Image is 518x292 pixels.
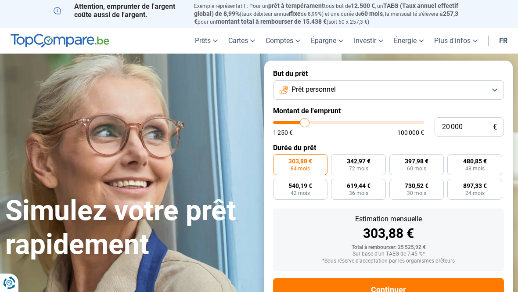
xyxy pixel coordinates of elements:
a: Cartes [223,28,260,54]
div: Total à rembourser: 25 525,92 € [280,245,497,251]
p: Exemple représentatif : Pour un tous but de , un (taux débiteur annuel de 8,99%) et une durée de ... [194,2,464,25]
div: 303,88 € [280,227,497,240]
button: Prêt personnel [273,80,504,100]
img: TopCompare [11,34,109,48]
div: Estimation mensuelle [280,216,497,223]
label: Montant de l'emprunt [273,107,504,115]
span: Prêt personnel [291,85,336,94]
span: 42 mois [291,191,310,196]
span: 342,97 € [347,158,371,164]
span: 100 000 € [397,130,424,136]
span: 36 mois [349,191,368,196]
span: 72 mois [349,166,368,171]
a: Énergie [388,28,429,54]
p: Attention, emprunter de l'argent coûte aussi de l'argent. [54,2,183,19]
span: 303,88 € [288,158,312,164]
span: 84 mois [291,166,310,171]
a: Investir [349,28,388,54]
span: 30 mois [407,191,426,196]
span: TAEG (Taux annuel effectif global) de 8,99% [194,2,458,17]
h1: Simulez votre prêt rapidement [5,194,254,262]
span: € [493,123,497,131]
span: 60 mois [361,10,383,17]
span: prêt à tempérament [268,2,324,9]
span: 12.500 € [351,2,375,9]
a: Plus d'infos [429,28,483,54]
label: But du prêt [273,69,504,78]
span: fixe [290,10,301,17]
a: Comptes [260,28,306,54]
span: 397,98 € [405,158,428,164]
span: 48 mois [465,166,485,171]
div: *Sous réserve d'acceptation par les organismes prêteurs [280,258,497,264]
span: 730,52 € [405,183,428,189]
span: 540,19 € [288,183,312,189]
a: fr [494,28,513,54]
span: 480,85 € [463,158,487,164]
span: 24 mois [465,191,485,196]
span: 60 mois [407,166,426,171]
div: Sur base d'un TAEG de 7,45 %* [280,251,497,257]
a: Prêts [190,28,223,54]
span: 1 250 € [273,130,293,136]
a: Épargne [306,28,349,54]
span: montant total à rembourser de 15.438 € [216,18,327,25]
span: 257,3 € [194,10,458,25]
label: Durée du prêt [273,144,504,152]
span: 897,33 € [463,183,487,189]
span: 619,44 € [347,183,371,189]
